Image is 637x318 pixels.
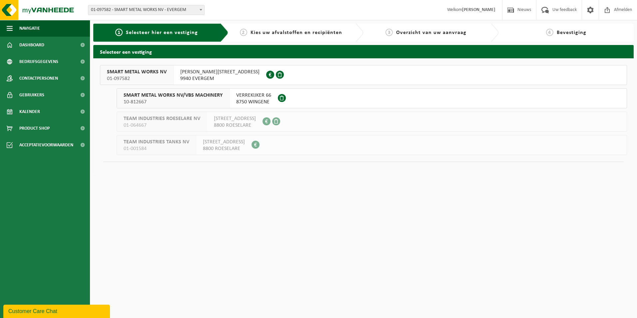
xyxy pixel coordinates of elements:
[462,7,495,12] strong: [PERSON_NAME]
[19,137,73,153] span: Acceptatievoorwaarden
[251,30,342,35] span: Kies uw afvalstoffen en recipiënten
[19,103,40,120] span: Kalender
[19,87,44,103] span: Gebruikers
[124,122,200,129] span: 01-064667
[214,115,256,122] span: [STREET_ADDRESS]
[124,139,189,145] span: TEAM INDUSTRIES TANKS NV
[396,30,466,35] span: Overzicht van uw aanvraag
[126,30,198,35] span: Selecteer hier een vestiging
[3,303,111,318] iframe: chat widget
[124,145,189,152] span: 01-001584
[124,115,200,122] span: TEAM INDUSTRIES ROESELARE NV
[124,99,223,105] span: 10-812667
[19,120,50,137] span: Product Shop
[546,29,553,36] span: 4
[115,29,123,36] span: 1
[203,139,245,145] span: [STREET_ADDRESS]
[180,75,260,82] span: 9940 EVERGEM
[385,29,393,36] span: 3
[19,53,58,70] span: Bedrijfsgegevens
[557,30,586,35] span: Bevestiging
[236,99,271,105] span: 8750 WINGENE
[117,88,627,108] button: SMART METAL WORKS NV/VBS MACHINERY 10-812667 VERREKIJKER 668750 WINGENE
[180,69,260,75] span: [PERSON_NAME][STREET_ADDRESS]
[107,75,167,82] span: 01-097582
[100,65,627,85] button: SMART METAL WORKS NV 01-097582 [PERSON_NAME][STREET_ADDRESS]9940 EVERGEM
[19,37,44,53] span: Dashboard
[107,69,167,75] span: SMART METAL WORKS NV
[124,92,223,99] span: SMART METAL WORKS NV/VBS MACHINERY
[19,70,58,87] span: Contactpersonen
[93,45,634,58] h2: Selecteer een vestiging
[19,20,40,37] span: Navigatie
[88,5,204,15] span: 01-097582 - SMART METAL WORKS NV - EVERGEM
[236,92,271,99] span: VERREKIJKER 66
[240,29,247,36] span: 2
[214,122,256,129] span: 8800 ROESELARE
[203,145,245,152] span: 8800 ROESELARE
